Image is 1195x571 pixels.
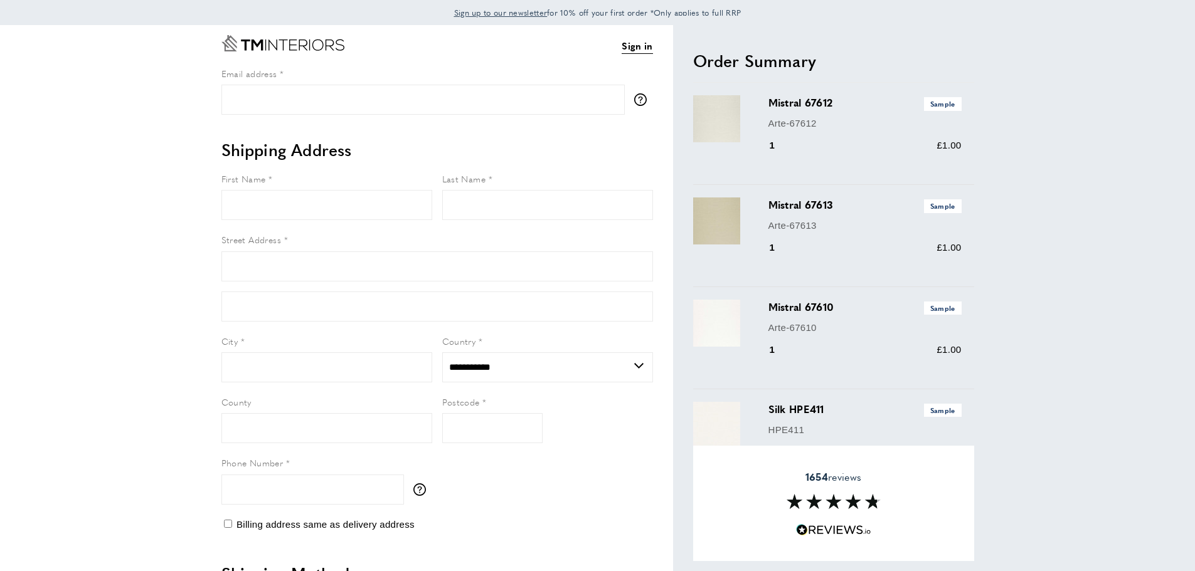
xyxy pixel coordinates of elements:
[454,6,548,19] a: Sign up to our newsletter
[924,199,962,212] span: Sample
[413,483,432,496] button: More information
[442,335,476,347] span: Country
[805,469,828,484] strong: 1654
[221,335,238,347] span: City
[768,197,962,212] h3: Mistral 67613
[924,97,962,110] span: Sample
[634,93,653,106] button: More information
[622,38,652,54] a: Sign in
[768,422,962,437] p: HPE411
[221,139,653,161] h2: Shipping Address
[693,402,740,449] img: Silk HPE411
[693,50,974,72] h2: Order Summary
[221,456,284,469] span: Phone Number
[768,402,962,417] h3: Silk HPE411
[768,240,793,255] div: 1
[937,344,961,355] span: £1.00
[787,494,881,509] img: Reviews section
[768,444,793,459] div: 1
[768,320,962,335] p: Arte-67610
[693,197,740,244] img: Mistral 67613
[937,242,961,253] span: £1.00
[924,404,962,417] span: Sample
[221,396,252,408] span: County
[768,116,962,131] p: Arte-67612
[805,471,861,483] span: reviews
[693,300,740,347] img: Mistral 67610
[221,67,277,80] span: Email address
[454,7,548,18] span: Sign up to our newsletter
[768,342,793,357] div: 1
[768,300,962,315] h3: Mistral 67610
[221,172,266,185] span: First Name
[796,524,871,536] img: Reviews.io 5 stars
[768,95,962,110] h3: Mistral 67612
[236,519,415,530] span: Billing address same as delivery address
[224,520,232,528] input: Billing address same as delivery address
[221,233,282,246] span: Street Address
[221,35,344,51] a: Go to Home page
[442,396,480,408] span: Postcode
[768,138,793,153] div: 1
[768,218,962,233] p: Arte-67613
[442,172,486,185] span: Last Name
[454,7,741,18] span: for 10% off your first order *Only applies to full RRP
[924,301,962,315] span: Sample
[937,140,961,150] span: £1.00
[693,95,740,142] img: Mistral 67612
